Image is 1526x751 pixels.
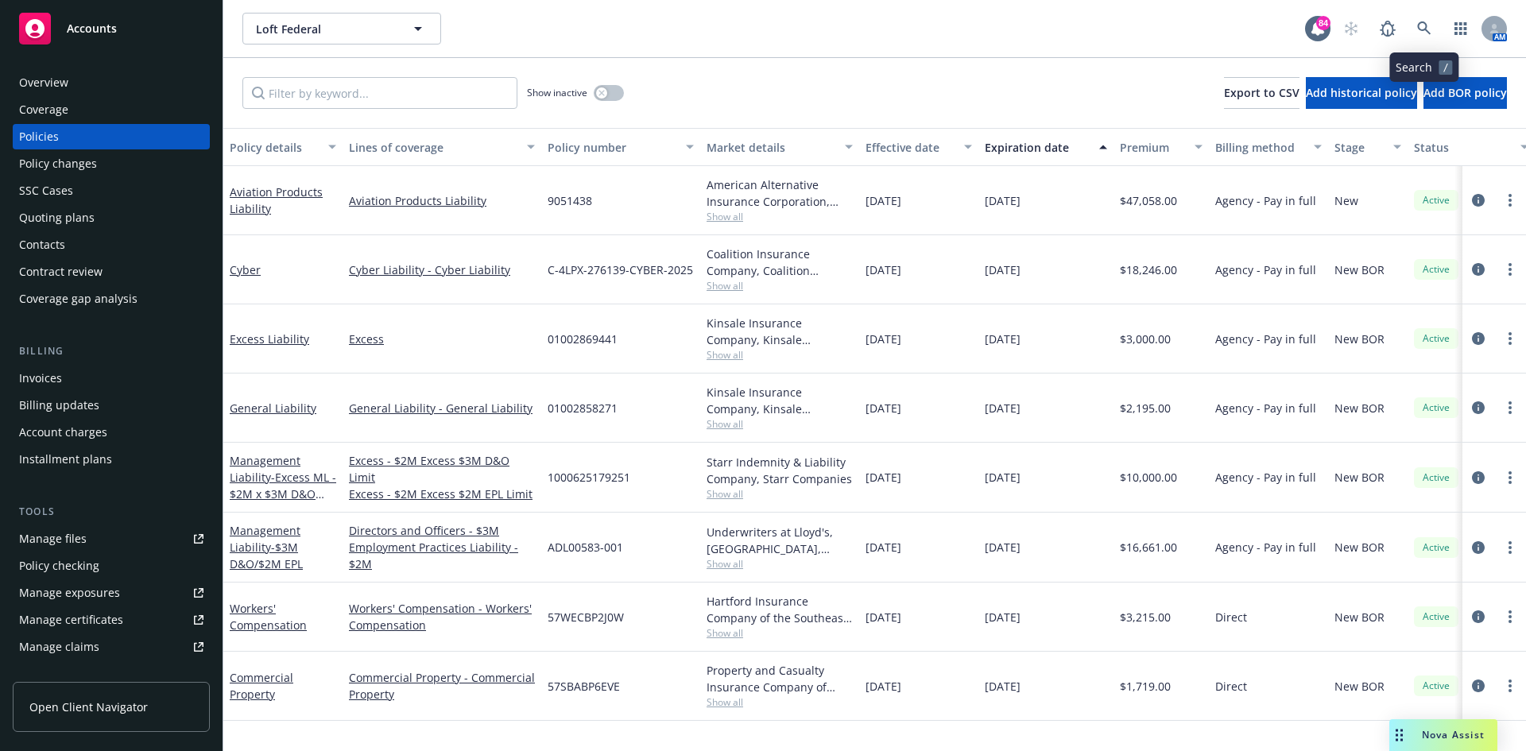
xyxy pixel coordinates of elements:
a: Start snowing [1335,13,1367,45]
span: $47,058.00 [1120,192,1177,209]
a: circleInformation [1469,398,1488,417]
a: Workers' Compensation [230,601,307,633]
a: Accounts [13,6,210,51]
a: Directors and Officers - $3M [349,522,535,539]
div: Coverage [19,97,68,122]
span: Show all [707,626,853,640]
button: Stage [1328,128,1408,166]
span: Direct [1215,609,1247,625]
span: [DATE] [866,400,901,416]
a: Management Liability [230,453,336,535]
div: Market details [707,139,835,156]
span: [DATE] [985,678,1021,695]
a: Coverage gap analysis [13,286,210,312]
input: Filter by keyword... [242,77,517,109]
button: Policy number [541,128,700,166]
span: Active [1420,540,1452,555]
span: 01002869441 [548,331,618,347]
button: Effective date [859,128,978,166]
div: Coalition Insurance Company, Coalition Insurance Solutions (Carrier), Coalition Insurance Solutio... [707,246,853,279]
span: ADL00583-001 [548,539,623,556]
div: Manage certificates [19,607,123,633]
span: [DATE] [866,539,901,556]
a: Commercial Property - Commercial Property [349,669,535,703]
a: Quoting plans [13,205,210,230]
div: Invoices [19,366,62,391]
span: $10,000.00 [1120,469,1177,486]
div: Property and Casualty Insurance Company of [GEOGRAPHIC_DATA], Hartford Insurance Group [707,662,853,695]
a: Switch app [1445,13,1477,45]
div: Expiration date [985,139,1090,156]
span: Show all [707,417,853,431]
span: Show all [707,695,853,709]
a: Report a Bug [1372,13,1404,45]
span: Agency - Pay in full [1215,400,1316,416]
div: Kinsale Insurance Company, Kinsale Insurance, Amwins [707,384,853,417]
span: New BOR [1334,331,1385,347]
a: circleInformation [1469,468,1488,487]
div: Manage exposures [19,580,120,606]
a: more [1501,398,1520,417]
a: Excess Liability [230,331,309,346]
span: Add historical policy [1306,85,1417,100]
div: Underwriters at Lloyd's, [GEOGRAPHIC_DATA], [PERSON_NAME] of [GEOGRAPHIC_DATA], RT Specialty Insu... [707,524,853,557]
a: Manage certificates [13,607,210,633]
span: Agency - Pay in full [1215,469,1316,486]
a: Contract review [13,259,210,285]
div: Drag to move [1389,719,1409,751]
a: circleInformation [1469,607,1488,626]
span: Active [1420,401,1452,415]
button: Export to CSV [1224,77,1299,109]
div: Manage BORs [19,661,94,687]
a: SSC Cases [13,178,210,203]
a: Billing updates [13,393,210,418]
a: Account charges [13,420,210,445]
div: Policies [19,124,59,149]
div: Coverage gap analysis [19,286,137,312]
span: Add BOR policy [1423,85,1507,100]
span: [DATE] [866,609,901,625]
a: Management Liability [230,523,303,571]
span: Loft Federal [256,21,393,37]
a: more [1501,676,1520,695]
div: Quoting plans [19,205,95,230]
span: Agency - Pay in full [1215,331,1316,347]
a: Excess - $2M Excess $3M D&O Limit [349,452,535,486]
span: Active [1420,470,1452,485]
div: Account charges [19,420,107,445]
a: General Liability - General Liability [349,400,535,416]
span: New BOR [1334,469,1385,486]
a: Commercial Property [230,670,293,702]
span: Show all [707,348,853,362]
span: $18,246.00 [1120,261,1177,278]
a: more [1501,538,1520,557]
span: [DATE] [866,331,901,347]
div: Policy checking [19,553,99,579]
a: more [1501,260,1520,279]
a: Policy changes [13,151,210,176]
div: Policy details [230,139,319,156]
a: Overview [13,70,210,95]
a: Coverage [13,97,210,122]
a: Manage BORs [13,661,210,687]
span: Nova Assist [1422,728,1485,741]
a: circleInformation [1469,329,1488,348]
a: General Liability [230,401,316,416]
span: $3,000.00 [1120,331,1171,347]
a: Excess [349,331,535,347]
a: Excess - $2M Excess $2M EPL Limit [349,486,535,502]
a: Installment plans [13,447,210,472]
span: $3,215.00 [1120,609,1171,625]
div: Status [1414,139,1511,156]
span: $2,195.00 [1120,400,1171,416]
div: Policy changes [19,151,97,176]
span: Accounts [67,22,117,35]
span: Active [1420,331,1452,346]
a: more [1501,191,1520,210]
a: Cyber Liability - Cyber Liability [349,261,535,278]
div: Overview [19,70,68,95]
span: Manage exposures [13,580,210,606]
span: Agency - Pay in full [1215,261,1316,278]
span: Active [1420,679,1452,693]
a: more [1501,329,1520,348]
